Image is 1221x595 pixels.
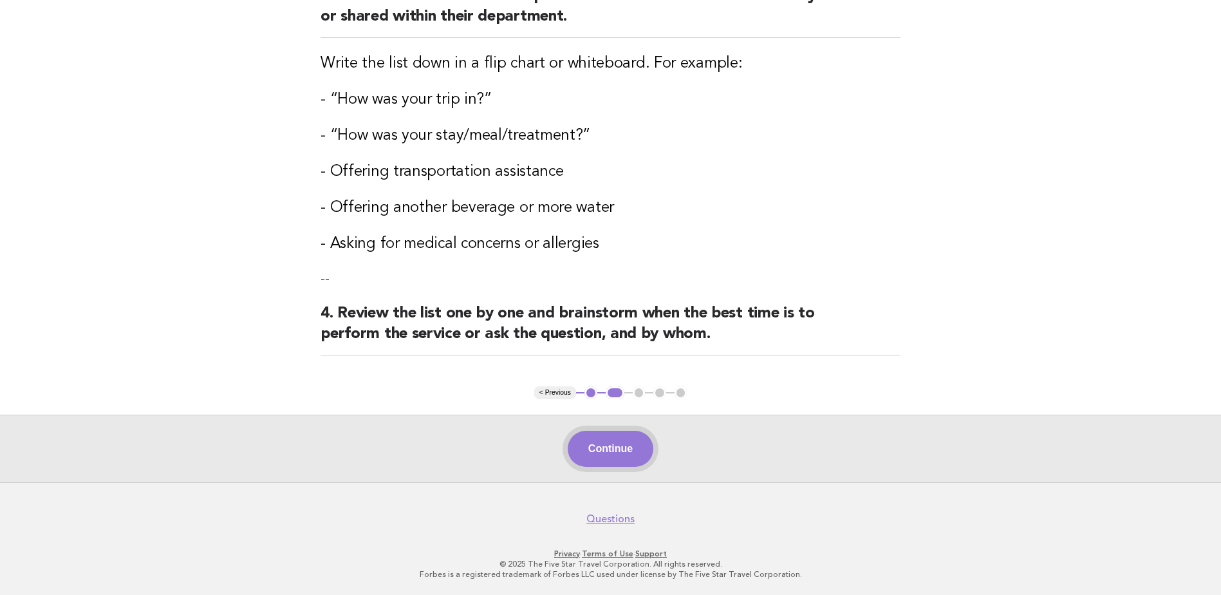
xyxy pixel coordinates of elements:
[534,386,576,399] button: < Previous
[321,126,900,146] h3: - “How was your stay/meal/treatment?”
[217,549,1005,559] p: · ·
[321,270,900,288] p: --
[635,549,667,558] a: Support
[321,234,900,254] h3: - Asking for medical concerns or allergies
[321,53,900,74] h3: Write the list down in a flip chart or whiteboard. For example:
[321,162,900,182] h3: - Offering transportation assistance
[554,549,580,558] a: Privacy
[584,386,597,399] button: 1
[321,198,900,218] h3: - Offering another beverage or more water
[321,90,900,110] h3: - “How was your trip in?”
[606,386,624,399] button: 2
[568,431,653,467] button: Continue
[321,303,900,355] h2: 4. Review the list one by one and brainstorm when the best time is to perform the service or ask ...
[586,513,635,525] a: Questions
[217,569,1005,580] p: Forbes is a registered trademark of Forbes LLC used under license by The Five Star Travel Corpora...
[217,559,1005,569] p: © 2025 The Five Star Travel Corporation. All rights reserved.
[582,549,633,558] a: Terms of Use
